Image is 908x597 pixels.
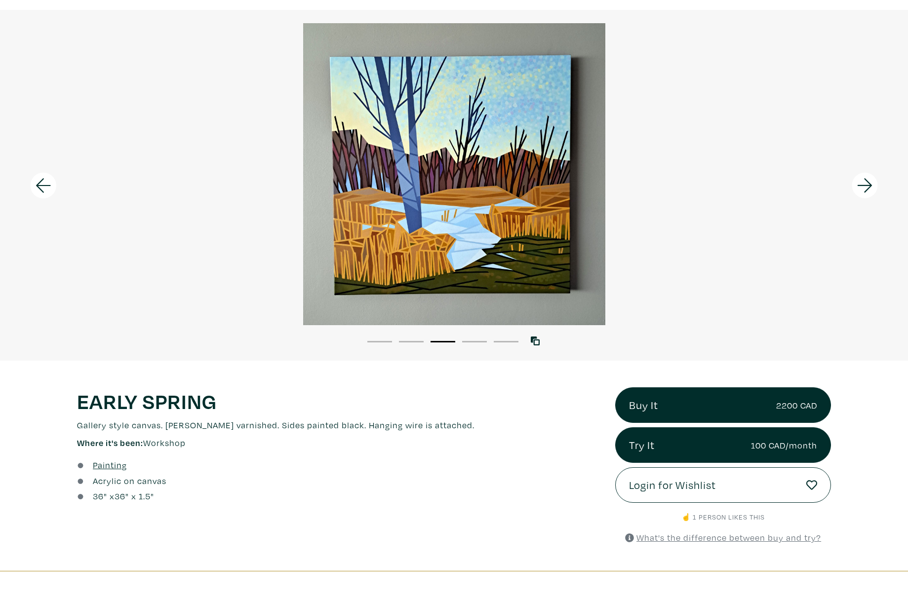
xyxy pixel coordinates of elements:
button: 3 of 5 [431,341,455,342]
small: 100 CAD/month [751,439,817,452]
button: 1 of 5 [367,341,392,342]
div: " x " x 1.5" [93,489,154,503]
a: Try It100 CAD/month [615,427,831,463]
button: 4 of 5 [462,341,487,342]
small: 2200 CAD [776,399,817,412]
a: Acrylic on canvas [93,474,166,487]
span: 36 [93,490,104,502]
span: Where it's been: [77,437,143,448]
button: 5 of 5 [494,341,518,342]
p: Workshop [77,436,600,449]
a: Painting [93,458,127,472]
p: Gallery style canvas. [PERSON_NAME] varnished. Sides painted black. Hanging wire is attached. [77,418,600,432]
a: What's the difference between buy and try? [625,532,821,543]
span: Login for Wishlist [629,477,716,493]
a: Buy It2200 CAD [615,387,831,423]
h1: EARLY SPRING [77,387,600,414]
button: 2 of 5 [399,341,424,342]
p: ☝️ 1 person likes this [615,512,831,522]
span: 36 [115,490,125,502]
a: Login for Wishlist [615,467,831,503]
u: What's the difference between buy and try? [636,532,821,543]
u: Painting [93,459,127,471]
